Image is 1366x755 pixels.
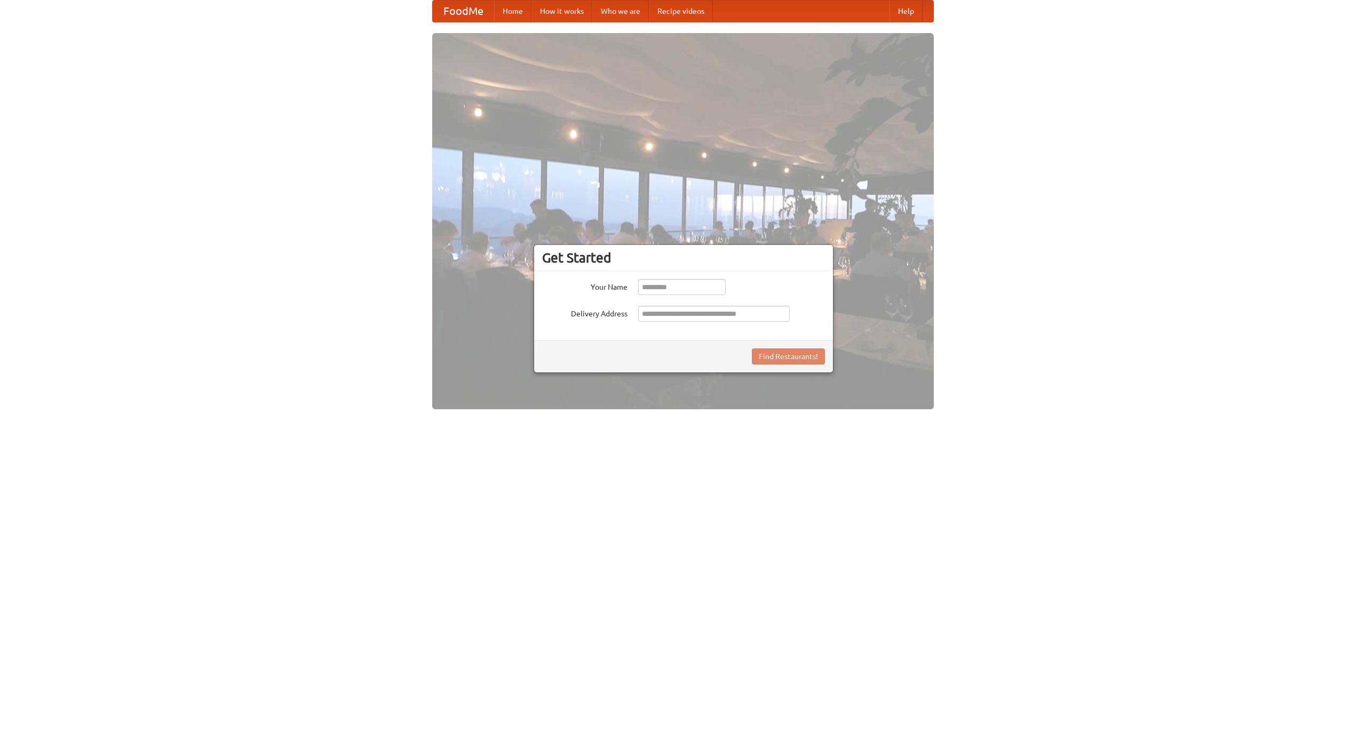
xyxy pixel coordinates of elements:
label: Delivery Address [542,306,628,319]
button: Find Restaurants! [752,348,825,364]
a: How it works [531,1,592,22]
a: Help [890,1,923,22]
a: Home [494,1,531,22]
label: Your Name [542,279,628,292]
a: Who we are [592,1,649,22]
h3: Get Started [542,250,825,266]
a: FoodMe [433,1,494,22]
a: Recipe videos [649,1,713,22]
